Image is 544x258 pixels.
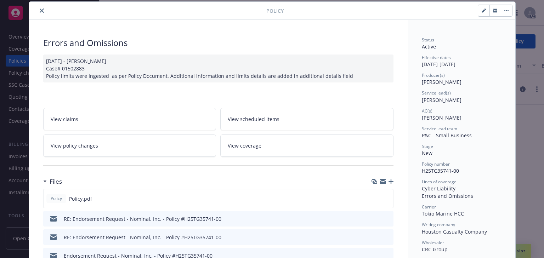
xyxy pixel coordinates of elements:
[422,97,461,103] span: [PERSON_NAME]
[384,215,391,223] button: preview file
[422,150,432,156] span: New
[228,142,261,149] span: View coverage
[422,167,459,174] span: H25TG35741-00
[373,195,378,202] button: download file
[422,90,451,96] span: Service lead(s)
[51,115,78,123] span: View claims
[69,195,92,202] span: Policy.pdf
[228,115,279,123] span: View scheduled items
[422,228,487,235] span: Houston Casualty Company
[422,114,461,121] span: [PERSON_NAME]
[220,134,393,157] a: View coverage
[422,43,436,50] span: Active
[43,177,62,186] div: Files
[422,192,501,200] div: Errors and Omissions
[64,215,221,223] div: RE: Endorsement Request - Nominal, Inc. - Policy #H25TG35741-00
[373,234,379,241] button: download file
[422,79,461,85] span: [PERSON_NAME]
[43,134,216,157] a: View policy changes
[43,37,393,49] div: Errors and Omissions
[422,185,501,192] div: Cyber Liability
[422,222,455,228] span: Writing company
[422,108,432,114] span: AC(s)
[43,55,393,82] div: [DATE] - [PERSON_NAME] Case# 01502883 Policy limits were Ingested as per Policy Document. Additio...
[422,126,457,132] span: Service lead team
[384,234,391,241] button: preview file
[43,108,216,130] a: View claims
[51,142,98,149] span: View policy changes
[422,72,445,78] span: Producer(s)
[64,234,221,241] div: RE: Endorsement Request - Nominal, Inc. - Policy #H25TG35741-00
[422,143,433,149] span: Stage
[422,210,464,217] span: Tokio Marine HCC
[422,161,450,167] span: Policy number
[422,55,451,61] span: Effective dates
[422,240,444,246] span: Wholesaler
[49,195,63,202] span: Policy
[266,7,284,15] span: Policy
[422,179,457,185] span: Lines of coverage
[422,204,436,210] span: Carrier
[373,215,379,223] button: download file
[50,177,62,186] h3: Files
[384,195,390,202] button: preview file
[220,108,393,130] a: View scheduled items
[422,37,434,43] span: Status
[422,132,472,139] span: P&C - Small Business
[422,246,448,253] span: CRC Group
[422,55,501,68] div: [DATE] - [DATE]
[38,6,46,15] button: close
